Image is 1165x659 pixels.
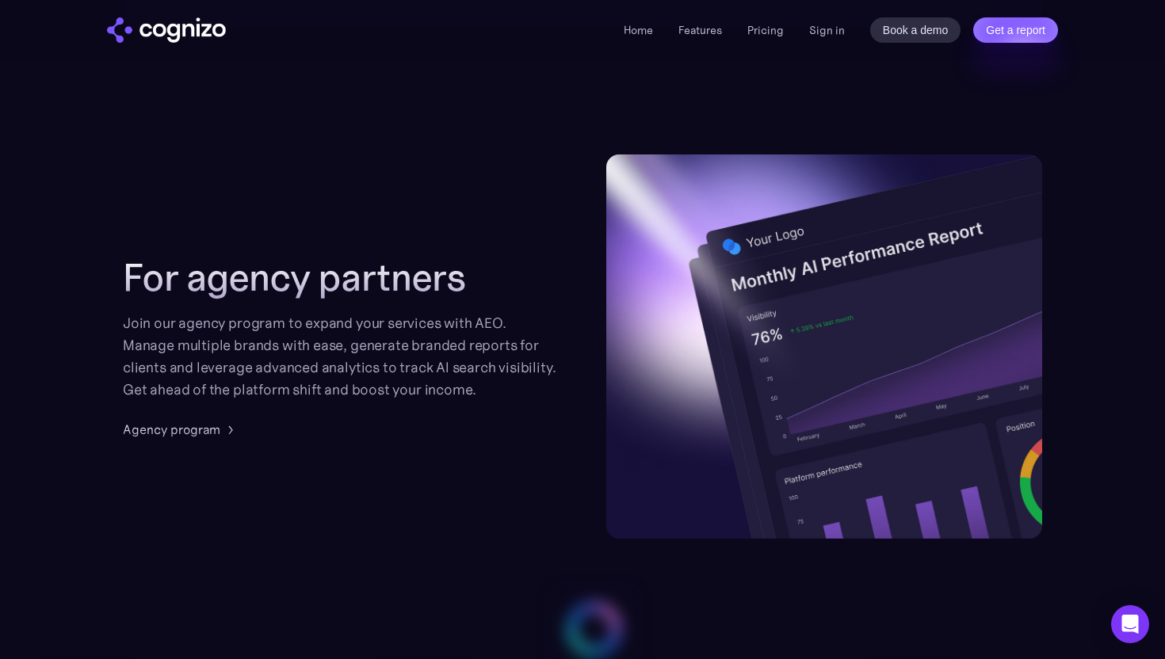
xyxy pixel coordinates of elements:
a: home [107,17,226,43]
div: Join our agency program to expand your services with AEO. Manage multiple brands with ease, gener... [123,312,559,401]
a: Pricing [747,23,784,37]
a: Sign in [809,21,845,40]
h2: For agency partners [123,255,559,299]
div: Agency program [123,420,220,439]
a: Agency program [123,420,239,439]
a: Features [678,23,722,37]
div: Open Intercom Messenger [1111,605,1149,643]
img: cognizo logo [107,17,226,43]
a: Home [624,23,653,37]
a: Book a demo [870,17,961,43]
a: Get a report [973,17,1058,43]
